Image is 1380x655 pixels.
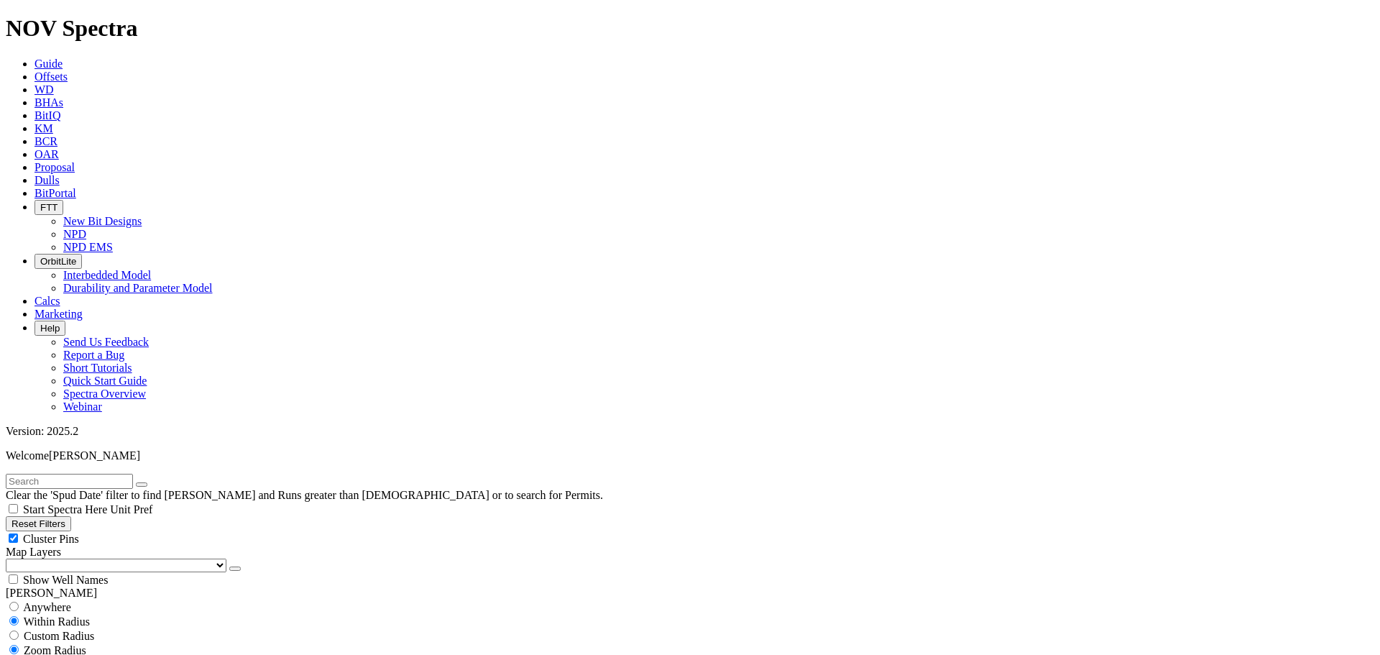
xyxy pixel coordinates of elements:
a: Proposal [34,161,75,173]
a: KM [34,122,53,134]
h1: NOV Spectra [6,15,1374,42]
span: Clear the 'Spud Date' filter to find [PERSON_NAME] and Runs greater than [DEMOGRAPHIC_DATA] or to... [6,489,603,501]
span: Start Spectra Here [23,503,107,516]
button: OrbitLite [34,254,82,269]
a: Durability and Parameter Model [63,282,213,294]
span: FTT [40,202,57,213]
a: Dulls [34,174,60,186]
a: Guide [34,58,63,70]
a: BitPortal [34,187,76,199]
button: Help [34,321,65,336]
a: Webinar [63,400,102,413]
a: BHAs [34,96,63,109]
button: Reset Filters [6,516,71,531]
span: Help [40,323,60,334]
span: Show Well Names [23,574,108,586]
span: OrbitLite [40,256,76,267]
a: WD [34,83,54,96]
p: Welcome [6,449,1374,462]
input: Search [6,474,133,489]
span: Map Layers [6,546,61,558]
a: Spectra Overview [63,388,146,400]
a: Short Tutorials [63,362,132,374]
a: NPD EMS [63,241,113,253]
span: [PERSON_NAME] [49,449,140,462]
span: Anywhere [23,601,71,613]
a: New Bit Designs [63,215,142,227]
span: Unit Pref [110,503,152,516]
a: Report a Bug [63,349,124,361]
a: OAR [34,148,59,160]
a: NPD [63,228,86,240]
span: Within Radius [24,615,90,628]
button: FTT [34,200,63,215]
span: Cluster Pins [23,533,79,545]
div: Version: 2025.2 [6,425,1374,438]
div: [PERSON_NAME] [6,587,1374,600]
a: BCR [34,135,57,147]
a: Calcs [34,295,60,307]
a: Quick Start Guide [63,375,147,387]
a: Interbedded Model [63,269,151,281]
a: Send Us Feedback [63,336,149,348]
input: Start Spectra Here [9,504,18,513]
a: Marketing [34,308,83,320]
a: Offsets [34,70,68,83]
a: BitIQ [34,109,60,122]
span: Custom Radius [24,630,94,642]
